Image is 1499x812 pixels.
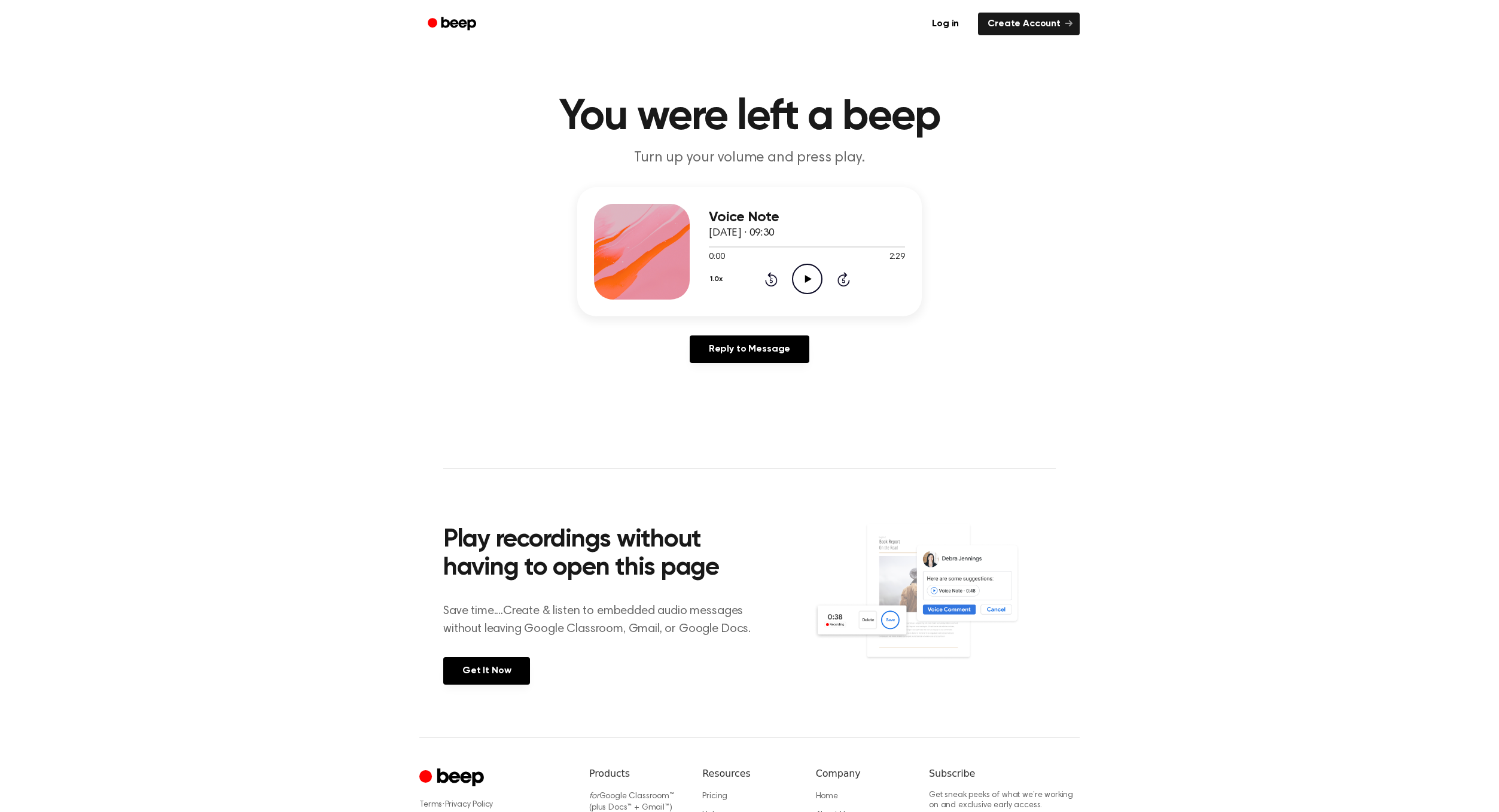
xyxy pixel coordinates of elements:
[419,799,570,811] div: ·
[443,657,530,685] a: Get It Now
[520,148,979,168] p: Turn up your volume and press play.
[709,209,905,225] h3: Voice Note
[814,523,1056,683] img: Voice Comments on Docs and Recording Widget
[419,767,487,790] a: Cruip
[889,251,905,264] span: 2:29
[709,251,724,264] span: 0:00
[816,792,838,801] a: Home
[702,792,727,801] a: Pricing
[709,269,727,289] button: 1.0x
[589,792,599,801] i: for
[816,767,910,781] h6: Company
[702,767,796,781] h6: Resources
[419,801,442,809] a: Terms
[443,96,1056,139] h1: You were left a beep
[709,228,775,239] span: [DATE] · 09:30
[929,767,1080,781] h6: Subscribe
[419,13,487,36] a: Beep
[978,13,1080,35] a: Create Account
[443,526,766,583] h2: Play recordings without having to open this page
[920,10,971,38] a: Log in
[445,801,493,809] a: Privacy Policy
[589,767,683,781] h6: Products
[929,790,1080,811] p: Get sneak peeks of what we’re working on and exclusive early access.
[690,335,809,363] a: Reply to Message
[443,602,766,638] p: Save time....Create & listen to embedded audio messages without leaving Google Classroom, Gmail, ...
